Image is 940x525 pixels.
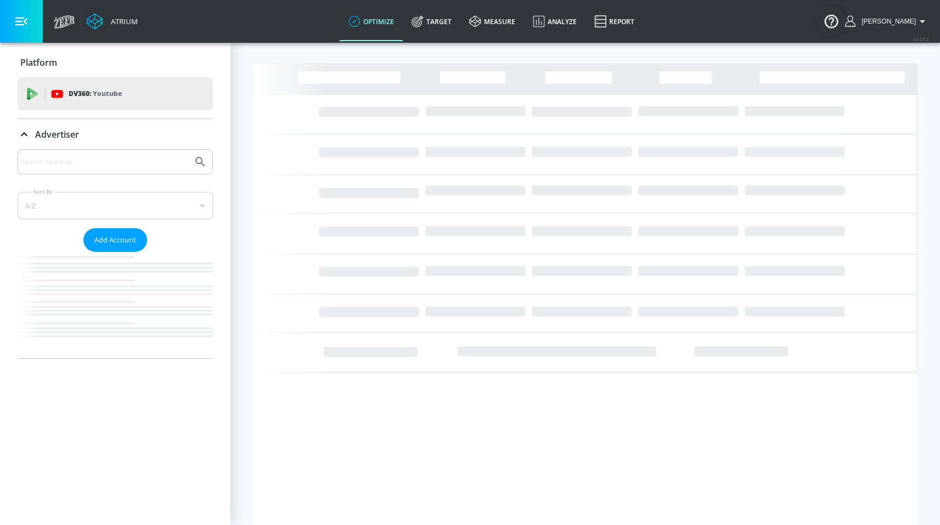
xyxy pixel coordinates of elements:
label: Sort By [31,188,55,195]
button: [PERSON_NAME] [845,15,929,28]
div: A-Z [18,192,213,219]
a: measure [460,2,524,41]
span: login as: uyen.hoang@zefr.com [857,18,916,25]
div: Advertiser [18,149,213,358]
div: Atrium [106,16,138,26]
div: Platform [18,47,213,78]
nav: list of Advertiser [18,252,213,358]
a: Report [586,2,643,41]
p: Advertiser [35,128,79,140]
input: Search by name [22,155,188,169]
button: Add Account [83,228,147,252]
p: Platform [20,57,57,69]
a: Analyze [524,2,586,41]
a: optimize [340,2,403,41]
span: v 4.25.4 [914,36,929,42]
a: Atrium [87,13,138,30]
button: Open Resource Center [816,5,847,36]
div: Advertiser [18,119,213,150]
div: DV360: Youtube [18,77,213,110]
span: Add Account [94,234,136,246]
p: DV360: [69,88,122,100]
p: Youtube [93,88,122,99]
a: Target [403,2,460,41]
